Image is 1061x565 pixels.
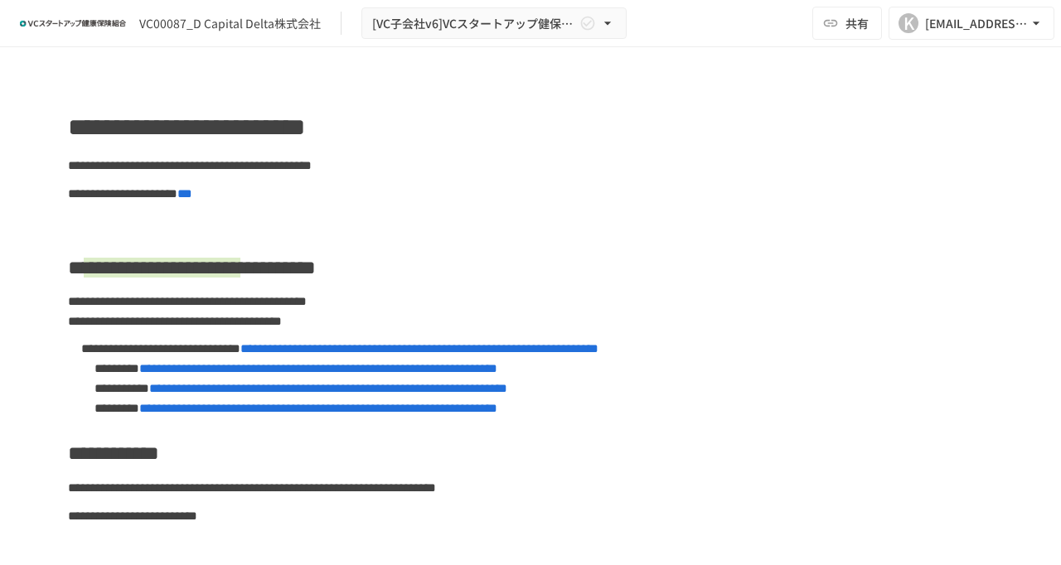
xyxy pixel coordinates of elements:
[139,15,321,32] div: VC00087_D Capital Delta株式会社
[372,13,576,34] span: [VC子会社v6]VCスタートアップ健保への加入申請手続き
[845,14,869,32] span: 共有
[361,7,627,40] button: [VC子会社v6]VCスタートアップ健保への加入申請手続き
[899,13,918,33] div: K
[20,10,126,36] img: ZDfHsVrhrXUoWEWGWYf8C4Fv4dEjYTEDCNvmL73B7ox
[889,7,1054,40] button: K[EMAIL_ADDRESS][DOMAIN_NAME]
[925,13,1028,34] div: [EMAIL_ADDRESS][DOMAIN_NAME]
[812,7,882,40] button: 共有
